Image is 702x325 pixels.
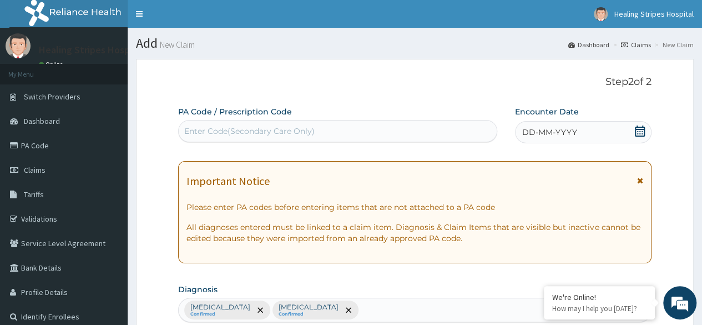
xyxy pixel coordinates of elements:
[178,76,652,88] p: Step 2 of 2
[39,45,144,55] p: Healing Stripes Hospital
[136,36,694,51] h1: Add
[6,33,31,58] img: User Image
[184,126,315,137] div: Enter Code(Secondary Care Only)
[21,56,45,83] img: d_794563401_company_1708531726252_794563401
[24,116,60,126] span: Dashboard
[178,106,292,117] label: PA Code / Prescription Code
[279,303,339,312] p: [MEDICAL_DATA]
[64,94,153,206] span: We're online!
[515,106,579,117] label: Encounter Date
[552,304,647,313] p: How may I help you today?
[255,305,265,315] span: remove selection option
[58,62,186,77] div: Chat with us now
[186,202,643,213] p: Please enter PA codes before entering items that are not attached to a PA code
[39,61,65,68] a: Online
[279,312,339,317] small: Confirmed
[594,7,608,21] img: User Image
[182,6,209,32] div: Minimize live chat window
[522,127,577,138] span: DD-MM-YYYY
[621,40,651,49] a: Claims
[178,284,218,295] label: Diagnosis
[186,222,643,244] p: All diagnoses entered must be linked to a claim item. Diagnosis & Claim Items that are visible bu...
[190,312,250,317] small: Confirmed
[186,175,270,187] h1: Important Notice
[344,305,353,315] span: remove selection option
[6,211,211,250] textarea: Type your message and hit 'Enter'
[158,41,195,49] small: New Claim
[24,165,46,175] span: Claims
[552,292,647,302] div: We're Online!
[24,92,80,102] span: Switch Providers
[190,303,250,312] p: [MEDICAL_DATA]
[614,9,694,19] span: Healing Stripes Hospital
[24,189,44,199] span: Tariffs
[568,40,609,49] a: Dashboard
[652,40,694,49] li: New Claim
